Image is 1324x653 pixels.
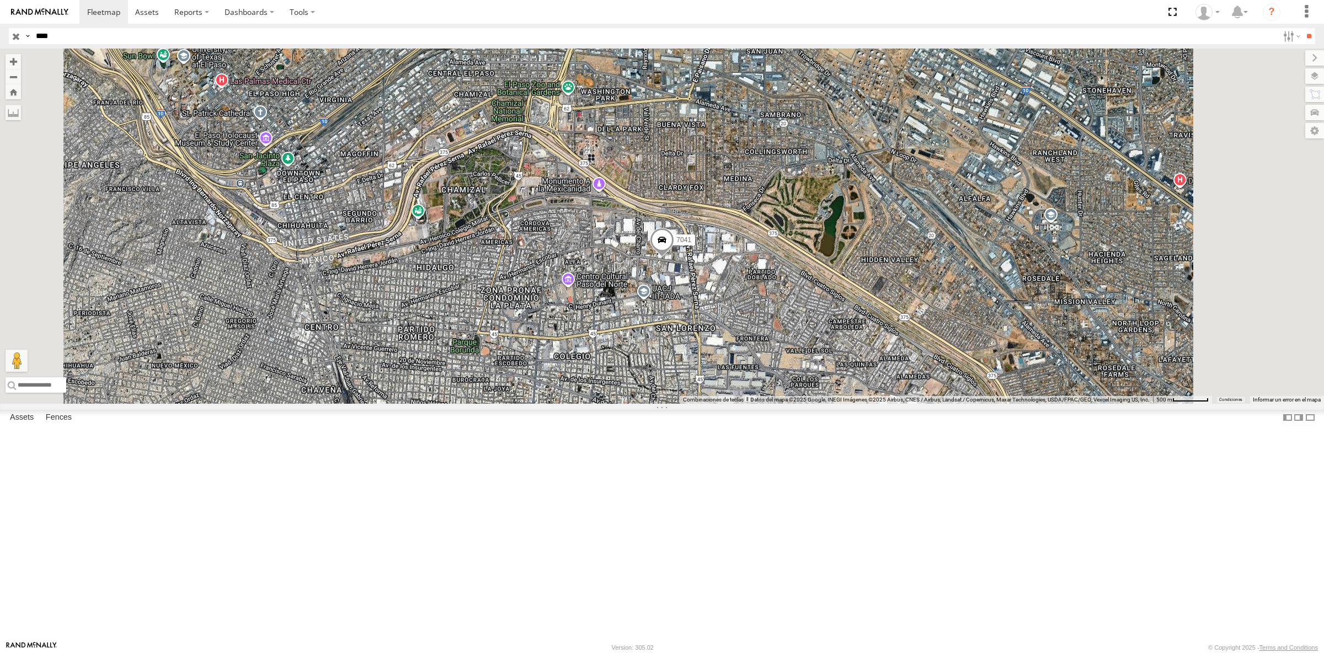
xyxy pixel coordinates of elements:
a: Terms and Conditions [1259,644,1318,651]
i: ? [1263,3,1280,21]
span: 500 m [1156,397,1172,403]
button: Zoom in [6,54,21,69]
img: rand-logo.svg [11,8,68,16]
span: 7041 [676,237,691,244]
button: Zoom Home [6,84,21,99]
a: Visit our Website [6,642,57,653]
button: Arrastra el hombrecito naranja al mapa para abrir Street View [6,350,28,372]
div: Roberto Garcia [1192,4,1224,20]
label: Assets [4,410,39,425]
label: Dock Summary Table to the Right [1293,410,1304,426]
span: Datos del mapa ©2025 Google, INEGI Imágenes ©2025 Airbus, CNES / Airbus, Landsat / Copernicus, Ma... [750,397,1150,403]
label: Hide Summary Table [1305,410,1316,426]
label: Search Query [23,28,32,44]
label: Fences [40,410,77,425]
label: Dock Summary Table to the Left [1282,410,1293,426]
button: Escala del mapa: 500 m por 62 píxeles [1153,396,1212,404]
label: Search Filter Options [1279,28,1302,44]
button: Zoom out [6,69,21,84]
div: Version: 305.02 [612,644,654,651]
a: Condiciones [1219,398,1242,402]
label: Map Settings [1305,123,1324,138]
a: Informar un error en el mapa [1253,397,1321,403]
button: Combinaciones de teclas [683,396,744,404]
div: © Copyright 2025 - [1208,644,1318,651]
label: Measure [6,105,21,120]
